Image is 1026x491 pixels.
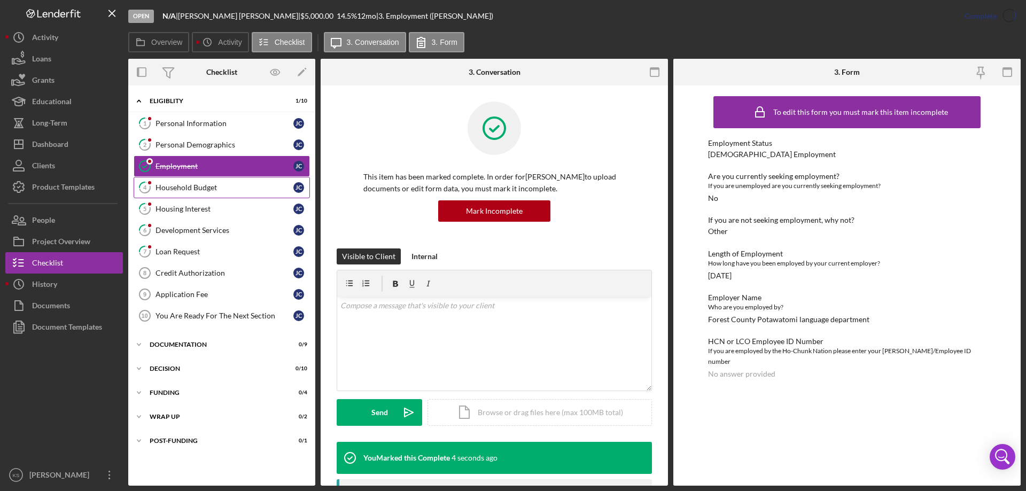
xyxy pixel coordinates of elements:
[708,315,869,324] div: Forest County Potawatomi language department
[409,32,464,52] button: 3. Form
[150,98,281,104] div: Eligiblity
[469,68,520,76] div: 3. Conversation
[708,139,986,147] div: Employment Status
[156,247,293,256] div: Loan Request
[337,12,357,20] div: 14.5 %
[337,399,422,426] button: Send
[32,112,67,136] div: Long-Term
[134,134,310,155] a: 2Personal DemographicsJC
[293,310,304,321] div: J C
[5,176,123,198] a: Product Templates
[5,316,123,338] button: Document Templates
[5,112,123,134] a: Long-Term
[156,269,293,277] div: Credit Authorization
[5,231,123,252] button: Project Overview
[150,365,281,372] div: Decision
[432,38,457,46] label: 3. Form
[708,271,732,280] div: [DATE]
[156,183,293,192] div: Household Budget
[337,248,401,264] button: Visible to Client
[162,11,176,20] b: N/A
[708,150,836,159] div: [DEMOGRAPHIC_DATA] Employment
[275,38,305,46] label: Checklist
[143,184,147,191] tspan: 4
[5,252,123,274] a: Checklist
[293,118,304,129] div: J C
[134,305,310,326] a: 10You Are Ready For The Next SectionJC
[143,227,147,233] tspan: 6
[708,172,986,181] div: Are you currently seeking employment?
[300,12,337,20] div: $5,000.00
[293,139,304,150] div: J C
[293,289,304,300] div: J C
[32,155,55,179] div: Clients
[32,316,102,340] div: Document Templates
[32,274,57,298] div: History
[466,200,523,222] div: Mark Incomplete
[32,252,63,276] div: Checklist
[32,209,55,233] div: People
[143,270,146,276] tspan: 8
[5,295,123,316] a: Documents
[708,250,986,258] div: Length of Employment
[143,291,146,298] tspan: 9
[288,389,307,396] div: 0 / 4
[134,220,310,241] a: 6Development ServicesJC
[288,98,307,104] div: 1 / 10
[293,182,304,193] div: J C
[5,134,123,155] button: Dashboard
[406,248,443,264] button: Internal
[357,12,376,20] div: 12 mo
[252,32,312,52] button: Checklist
[708,227,728,236] div: Other
[32,231,90,255] div: Project Overview
[5,274,123,295] a: History
[376,12,493,20] div: | 3. Employment ([PERSON_NAME])
[156,311,293,320] div: You Are Ready For The Next Section
[134,177,310,198] a: 4Household BudgetJC
[5,209,123,231] button: People
[143,141,146,148] tspan: 2
[5,48,123,69] button: Loans
[708,337,986,346] div: HCN or LCO Employee ID Number
[162,12,178,20] div: |
[347,38,399,46] label: 3. Conversation
[5,27,123,48] button: Activity
[288,341,307,348] div: 0 / 9
[708,346,986,367] div: If you are employed by the Ho-Chunk Nation please enter your [PERSON_NAME]/Employee ID number
[708,181,986,191] div: If you are unemployed are you currently seeking employment?
[150,414,281,420] div: Wrap up
[32,91,72,115] div: Educational
[134,113,310,134] a: 1Personal InformationJC
[990,444,1015,470] div: Open Intercom Messenger
[708,370,775,378] div: No answer provided
[5,69,123,91] button: Grants
[324,32,406,52] button: 3. Conversation
[134,198,310,220] a: 5Housing InterestJC
[708,302,986,313] div: Who are you employed by?
[134,155,310,177] a: EmploymentJC
[32,295,70,319] div: Documents
[32,27,58,51] div: Activity
[342,248,395,264] div: Visible to Client
[134,262,310,284] a: 8Credit AuthorizationJC
[32,134,68,158] div: Dashboard
[411,248,438,264] div: Internal
[5,155,123,176] button: Clients
[5,91,123,112] button: Educational
[128,32,189,52] button: Overview
[150,389,281,396] div: Funding
[134,241,310,262] a: 7Loan RequestJC
[371,399,388,426] div: Send
[954,5,1021,27] button: Complete
[288,365,307,372] div: 0 / 10
[27,464,96,488] div: [PERSON_NAME]
[5,464,123,486] button: KS[PERSON_NAME]
[151,38,182,46] label: Overview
